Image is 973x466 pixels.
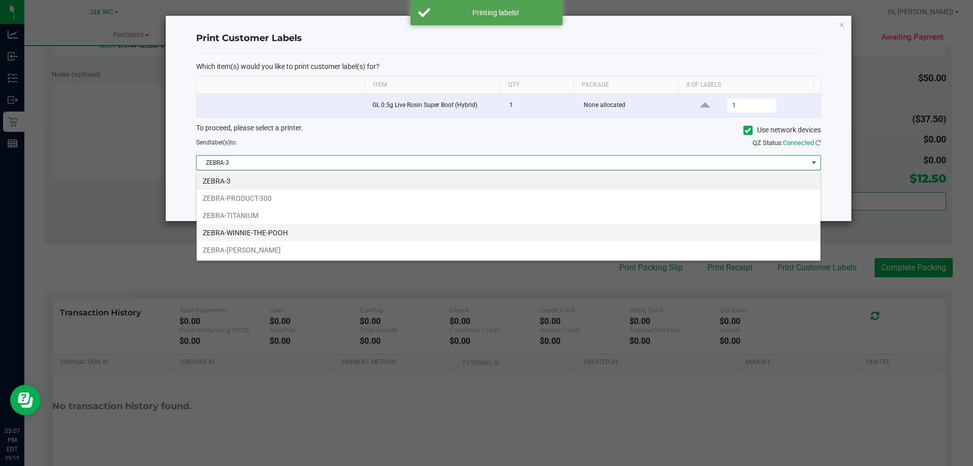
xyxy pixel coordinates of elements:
[678,77,813,94] th: # of labels
[574,77,678,94] th: Package
[10,385,41,415] iframe: Resource center
[197,190,820,207] li: ZEBRA-PRODUCT-300
[436,8,555,18] div: Printing labels!
[210,139,230,146] span: label(s)
[196,32,821,45] h4: Print Customer Labels
[196,139,237,146] span: Send to:
[578,94,684,117] td: None allocated
[197,241,820,259] li: ZEBRA-[PERSON_NAME]
[503,94,578,117] td: 1
[743,125,821,135] label: Use network devices
[783,139,814,147] span: Connected
[197,224,820,241] li: ZEBRA-WINNIE-THE-POOH
[753,139,821,147] span: QZ Status:
[189,123,829,138] div: To proceed, please select a printer.
[197,156,808,170] span: ZEBRA-3
[500,77,574,94] th: Qty
[366,94,503,117] td: GL 0.5g Live Rosin Super Boof (Hybrid)
[365,77,500,94] th: Item
[197,172,820,190] li: ZEBRA-3
[197,207,820,224] li: ZEBRA-TITANIUM
[196,62,821,71] p: Which item(s) would you like to print customer label(s) for?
